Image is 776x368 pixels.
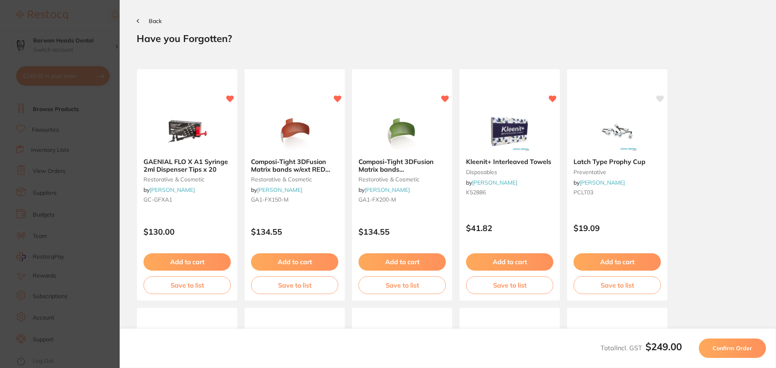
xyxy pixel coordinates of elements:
a: [PERSON_NAME] [365,186,410,193]
img: GAENIAL FLO X A1 Syringe 2ml Dispenser Tips x 20 [161,111,213,151]
small: GC-GFXA1 [143,196,231,203]
button: Save to list [358,276,446,294]
img: Latch Type Prophy Cup [591,111,643,151]
b: Composi-Tight 3DFusion Matrix bands molar GREEN Pack of 50 [358,158,446,173]
small: GA1-FX200-M [358,196,446,203]
span: by [143,186,195,193]
h2: Have you Forgotten? [137,32,759,44]
b: $249.00 [645,341,682,353]
p: $41.82 [466,223,553,233]
img: Composi-Tight 3DFusion Matrix bands w/ext RED Pack of 30 [268,111,321,151]
p: $134.55 [358,227,446,236]
img: Composi-Tight 3DFusion Matrix bands molar GREEN Pack of 50 [376,111,428,151]
p: $130.00 [143,227,231,236]
img: Kleenit+ Interleaved Towels [483,111,536,151]
span: Total Incl. GST [601,344,682,352]
button: Add to cart [574,253,661,270]
button: Add to cart [143,253,231,270]
b: Composi-Tight 3DFusion Matrix bands w/ext RED Pack of 30 [251,158,338,173]
span: by [574,179,625,186]
small: restorative & cosmetic [251,176,338,183]
button: Save to list [466,276,553,294]
small: restorative & cosmetic [358,176,446,183]
button: Save to list [574,276,661,294]
p: $19.09 [574,223,661,233]
small: GA1-FX150-M [251,196,338,203]
p: $134.55 [251,227,338,236]
button: Add to cart [251,253,338,270]
a: [PERSON_NAME] [150,186,195,193]
button: Save to list [143,276,231,294]
a: [PERSON_NAME] [472,179,517,186]
small: restorative & cosmetic [143,176,231,183]
a: [PERSON_NAME] [257,186,302,193]
button: Confirm Order [699,339,766,358]
a: [PERSON_NAME] [580,179,625,186]
button: Back [137,18,162,24]
small: disposables [466,169,553,175]
span: Back [149,17,162,25]
span: by [466,179,517,186]
small: preventative [574,169,661,175]
b: Latch Type Prophy Cup [574,158,661,165]
small: K52886 [466,189,553,196]
button: Save to list [251,276,338,294]
b: Kleenit+ Interleaved Towels [466,158,553,165]
button: Add to cart [466,253,553,270]
small: PCLT03 [574,189,661,196]
span: by [251,186,302,193]
button: Add to cart [358,253,446,270]
span: Confirm Order [713,345,752,352]
span: by [358,186,410,193]
b: GAENIAL FLO X A1 Syringe 2ml Dispenser Tips x 20 [143,158,231,173]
